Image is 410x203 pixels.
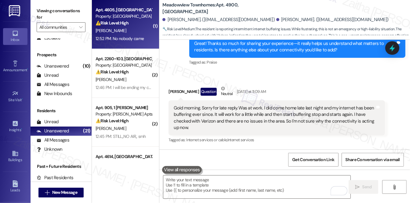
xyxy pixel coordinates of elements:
span: • [21,127,22,131]
button: Send [349,180,378,194]
button: New Message [38,188,84,197]
div: [PERSON_NAME]. ([EMAIL_ADDRESS][DOMAIN_NAME]) [162,17,275,23]
div: Tagged as: [169,135,385,144]
a: Site Visit • [3,88,27,105]
span: [PERSON_NAME] [96,77,126,82]
div: Unread [37,72,59,79]
textarea: To enrich screen reader interactions, please activate Accessibility in Grammarly extension settings [163,175,350,198]
div: Question [201,88,217,95]
button: Share Conversation via email [342,153,404,167]
strong: ⚠️ Risk Level: High [96,20,129,26]
div: Escalate [37,35,60,41]
strong: ⚠️ Risk Level: High [96,69,129,75]
span: Send [362,184,372,190]
div: Property: [GEOGRAPHIC_DATA] [96,13,152,20]
strong: ⚠️ Risk Level: High [96,118,129,124]
div: All Messages [37,137,69,143]
span: Praise [207,60,217,65]
span: Internet services or cable , [186,137,227,142]
div: Unanswered [37,128,69,134]
div: [DATE] at 11:09 AM [235,88,266,95]
strong: 🔧 Risk Level: Medium [162,27,195,31]
div: Property: [GEOGRAPHIC_DATA] [96,62,152,68]
div: Apt. 4605, [GEOGRAPHIC_DATA] [96,7,152,13]
div: (10) [81,61,92,71]
div: 12:52 PM: No nobody came [96,36,144,41]
div: Neutral [220,85,234,98]
a: Buildings [3,148,27,165]
div: Residents [31,108,92,114]
label: Viewing conversations for [37,6,85,22]
div: (21) [82,126,92,136]
span: Internet services [227,137,254,142]
div: [PERSON_NAME]. ([EMAIL_ADDRESS][DOMAIN_NAME]) [276,17,389,23]
div: Apt. 4614, [GEOGRAPHIC_DATA] [96,153,152,160]
div: Tagged as: [189,58,406,67]
span: Get Conversation Link [292,157,334,163]
div: Prospects [31,52,92,58]
div: [PERSON_NAME] [169,85,385,100]
i:  [79,25,82,30]
a: Inbox [3,28,27,45]
i:  [355,185,360,190]
input: All communities [39,22,76,32]
div: Goid morning. Sorry for late reply. Was at work. I did come home late last night and my internet ... [174,105,375,131]
img: ResiDesk Logo [9,5,21,17]
div: Unknown [37,146,63,153]
a: Leads [3,179,27,195]
span: [PERSON_NAME] [96,126,126,131]
i:  [45,190,49,195]
b: Meadowview Townhomes: Apt. 4900, [GEOGRAPHIC_DATA] [162,2,285,15]
a: Insights • [3,118,27,135]
div: Apt. 2260~103, [GEOGRAPHIC_DATA] [96,56,152,62]
div: Great! Thanks so much for sharing your experience—it really helps us understand what matters to r... [194,40,396,54]
div: Past Residents [37,175,74,181]
span: • [22,97,23,101]
div: Property: [PERSON_NAME] Apts [96,111,152,117]
span: Share Conversation via email [346,157,400,163]
div: Unread [37,119,59,125]
div: Past + Future Residents [31,163,92,170]
span: New Message [52,189,77,196]
i:  [392,185,397,190]
button: Get Conversation Link [288,153,338,167]
div: 12:45 PM: STILL,,NO AIR,, smh [96,134,146,139]
div: All Messages [37,81,69,88]
div: New Inbounds [37,90,72,97]
span: : The resident is reporting intermittent internet buffering issues. While frustrating, this is no... [162,26,410,46]
div: 12:46 PM: I will be ending my contract [DATE] now [96,85,183,90]
div: Unanswered [37,63,69,69]
span: [PERSON_NAME] [96,28,126,33]
div: Apt. 905, 1 [PERSON_NAME] [96,105,152,111]
span: • [27,67,28,71]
